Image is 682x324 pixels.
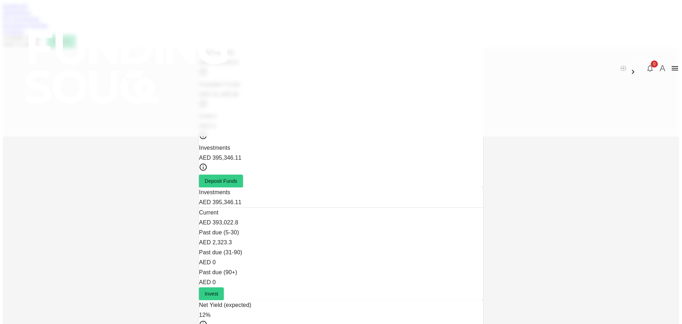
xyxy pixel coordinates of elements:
span: Investments [199,189,230,195]
span: Investments [199,145,230,151]
div: AED 393,022.8 [199,218,483,228]
span: Net Yield (expected) [199,302,251,308]
div: AED 0 [199,257,483,267]
span: Past due (90+) [199,269,237,275]
button: Invest [199,287,224,300]
button: A [657,63,668,74]
span: Current [199,209,218,216]
span: Past due (31-90) [199,249,242,255]
div: AED 2,323.3 [199,238,483,248]
button: Deposit Funds [199,175,243,187]
span: 0 [651,60,658,68]
span: العربية [629,60,643,66]
div: AED 0 [199,277,483,287]
div: AED 395,346.11 [199,153,483,163]
div: AED 395,346.11 [199,197,483,207]
button: 0 [643,61,657,75]
div: 12% [199,310,483,320]
span: Past due (5-30) [199,229,239,235]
